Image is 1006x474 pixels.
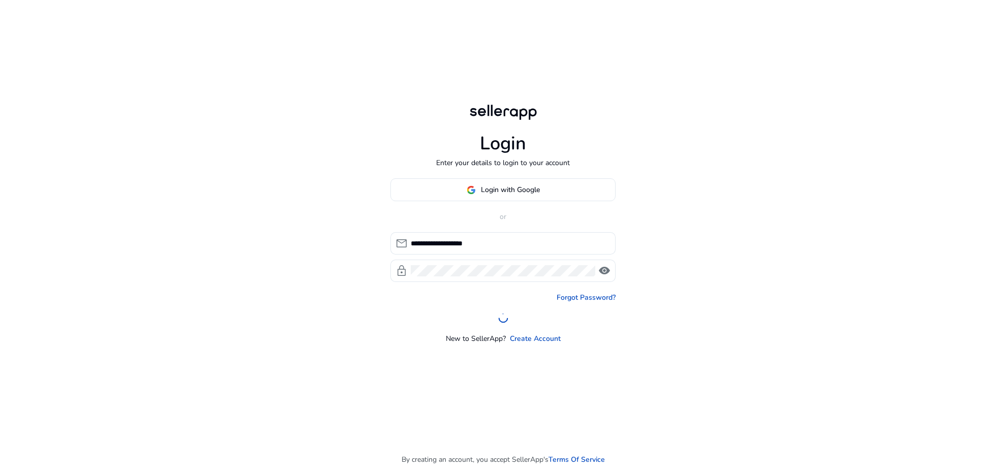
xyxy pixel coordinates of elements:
a: Create Account [510,333,561,344]
a: Forgot Password? [557,292,616,303]
a: Terms Of Service [548,454,605,465]
span: mail [395,237,408,249]
button: Login with Google [390,178,616,201]
span: visibility [598,265,611,277]
p: or [390,211,616,222]
h1: Login [480,133,526,154]
p: Enter your details to login to your account [436,157,570,168]
p: New to SellerApp? [446,333,506,344]
img: google-logo.svg [467,185,476,195]
span: Login with Google [481,184,540,195]
span: lock [395,265,408,277]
